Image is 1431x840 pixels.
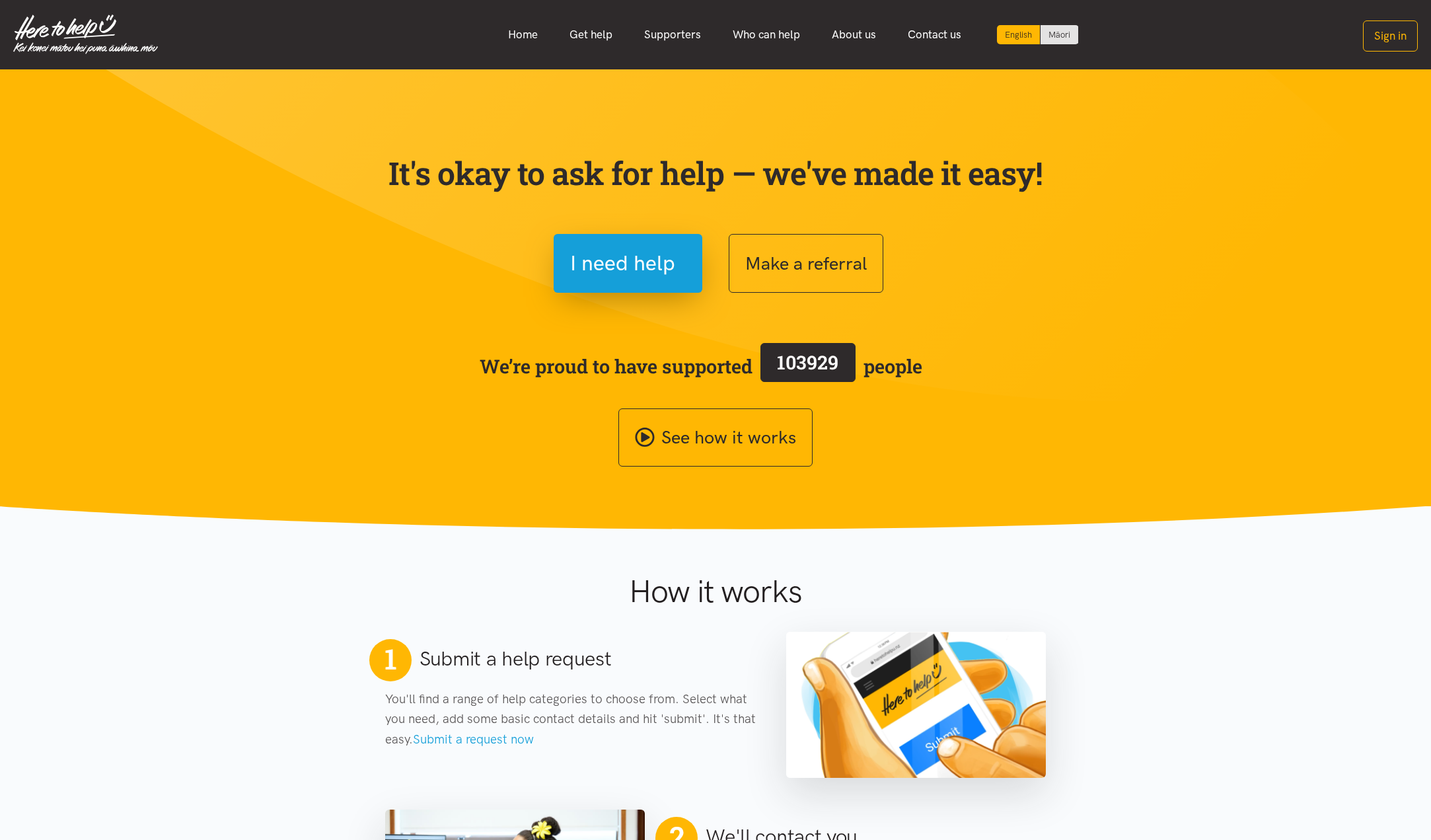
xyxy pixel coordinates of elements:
span: 103929 [777,350,838,375]
div: Language toggle [997,25,1079,44]
a: Who can help [717,20,816,49]
button: Sign in [1363,20,1418,52]
a: About us [816,20,892,49]
div: Current language [997,25,1041,44]
p: It's okay to ask for help — we've made it easy! [385,154,1046,192]
a: 103929 [752,340,863,392]
a: Get help [554,20,628,49]
span: We’re proud to have supported people [480,340,922,392]
h2: Submit a help request [420,645,612,673]
button: I need help [554,234,702,293]
span: 1 [385,642,396,676]
p: You'll find a range of help categories to choose from. Select what you need, add some basic conta... [385,689,760,749]
img: Home [13,15,158,54]
a: Switch to Te Reo Māori [1041,25,1078,44]
a: Contact us [892,20,977,49]
button: Make a referral [729,234,883,293]
a: See how it works [618,408,813,467]
a: Home [492,20,554,49]
a: Submit a request now [413,732,534,747]
span: I need help [570,247,675,280]
h1: How it works [499,572,931,611]
a: Supporters [628,20,717,49]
